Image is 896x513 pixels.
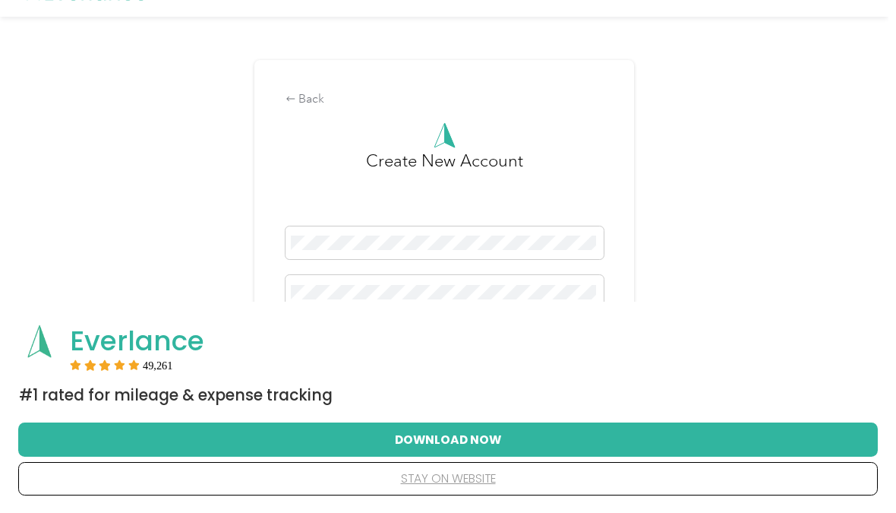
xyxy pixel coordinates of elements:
div: Back [286,90,604,109]
span: User reviews count [143,361,173,370]
span: Everlance [70,321,204,360]
button: Download Now [43,423,853,455]
img: App logo [19,321,60,362]
span: #1 Rated for Mileage & Expense Tracking [19,385,333,406]
h3: Create New Account [366,148,523,226]
button: stay on website [43,463,853,495]
div: Rating:5 stars [70,359,173,370]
